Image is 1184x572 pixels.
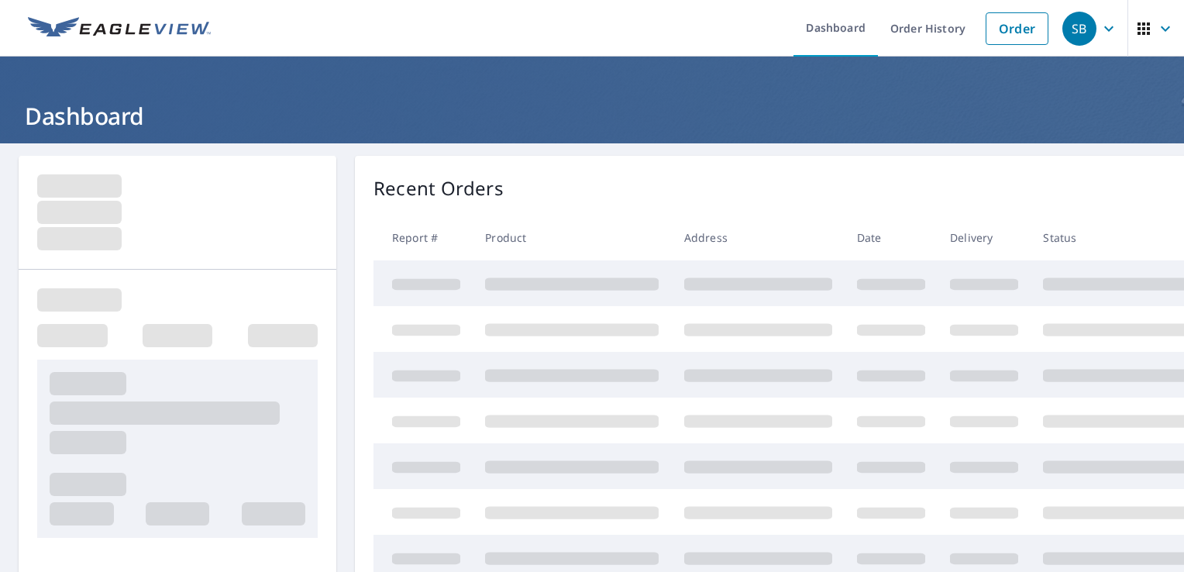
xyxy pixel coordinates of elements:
[1062,12,1096,46] div: SB
[28,17,211,40] img: EV Logo
[938,215,1031,260] th: Delivery
[373,215,473,260] th: Report #
[373,174,504,202] p: Recent Orders
[845,215,938,260] th: Date
[19,100,1165,132] h1: Dashboard
[986,12,1048,45] a: Order
[672,215,845,260] th: Address
[473,215,671,260] th: Product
